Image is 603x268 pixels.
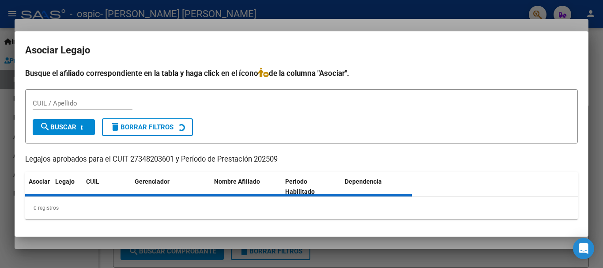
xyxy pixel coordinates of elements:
datatable-header-cell: Gerenciador [131,172,211,201]
datatable-header-cell: Asociar [25,172,52,201]
button: Buscar [33,119,95,135]
span: Borrar Filtros [110,123,173,131]
span: Buscar [40,123,76,131]
datatable-header-cell: CUIL [83,172,131,201]
mat-icon: delete [110,121,121,132]
span: Nombre Afiliado [214,178,260,185]
span: Dependencia [345,178,382,185]
div: Open Intercom Messenger [573,238,594,259]
p: Legajos aprobados para el CUIT 27348203601 y Período de Prestación 202509 [25,154,578,165]
span: Asociar [29,178,50,185]
mat-icon: search [40,121,50,132]
span: Gerenciador [135,178,170,185]
datatable-header-cell: Legajo [52,172,83,201]
span: Periodo Habilitado [285,178,315,195]
span: Legajo [55,178,75,185]
datatable-header-cell: Nombre Afiliado [211,172,282,201]
div: 0 registros [25,197,578,219]
datatable-header-cell: Periodo Habilitado [282,172,341,201]
button: Borrar Filtros [102,118,193,136]
span: CUIL [86,178,99,185]
h2: Asociar Legajo [25,42,578,59]
h4: Busque el afiliado correspondiente en la tabla y haga click en el ícono de la columna "Asociar". [25,68,578,79]
datatable-header-cell: Dependencia [341,172,412,201]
